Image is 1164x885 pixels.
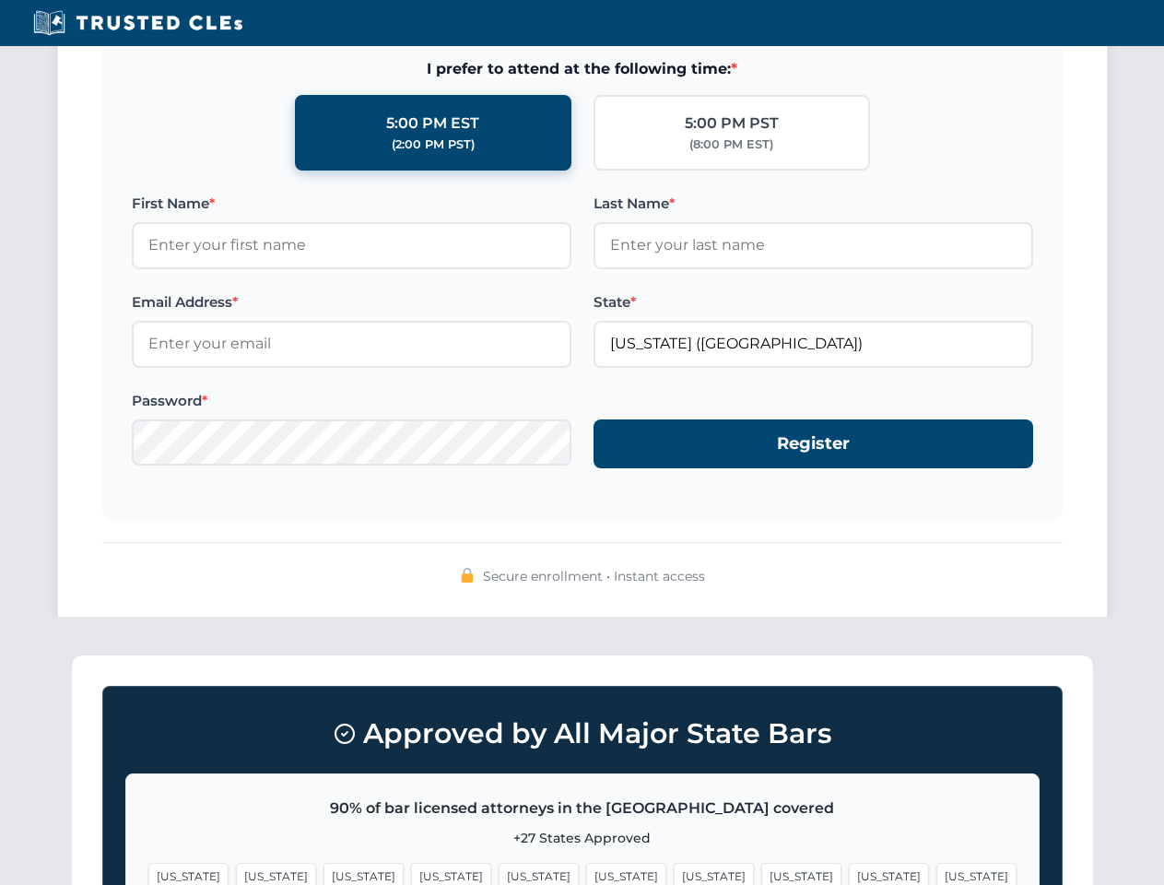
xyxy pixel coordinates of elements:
[685,112,779,136] div: 5:00 PM PST
[594,321,1033,367] input: Florida (FL)
[28,9,248,37] img: Trusted CLEs
[132,390,571,412] label: Password
[392,136,475,154] div: (2:00 PM PST)
[132,291,571,313] label: Email Address
[148,796,1017,820] p: 90% of bar licensed attorneys in the [GEOGRAPHIC_DATA] covered
[689,136,773,154] div: (8:00 PM EST)
[125,709,1040,759] h3: Approved by All Major State Bars
[460,568,475,583] img: 🔒
[483,566,705,586] span: Secure enrollment • Instant access
[594,193,1033,215] label: Last Name
[386,112,479,136] div: 5:00 PM EST
[132,193,571,215] label: First Name
[594,291,1033,313] label: State
[132,222,571,268] input: Enter your first name
[132,321,571,367] input: Enter your email
[132,57,1033,81] span: I prefer to attend at the following time:
[148,828,1017,848] p: +27 States Approved
[594,222,1033,268] input: Enter your last name
[594,419,1033,468] button: Register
